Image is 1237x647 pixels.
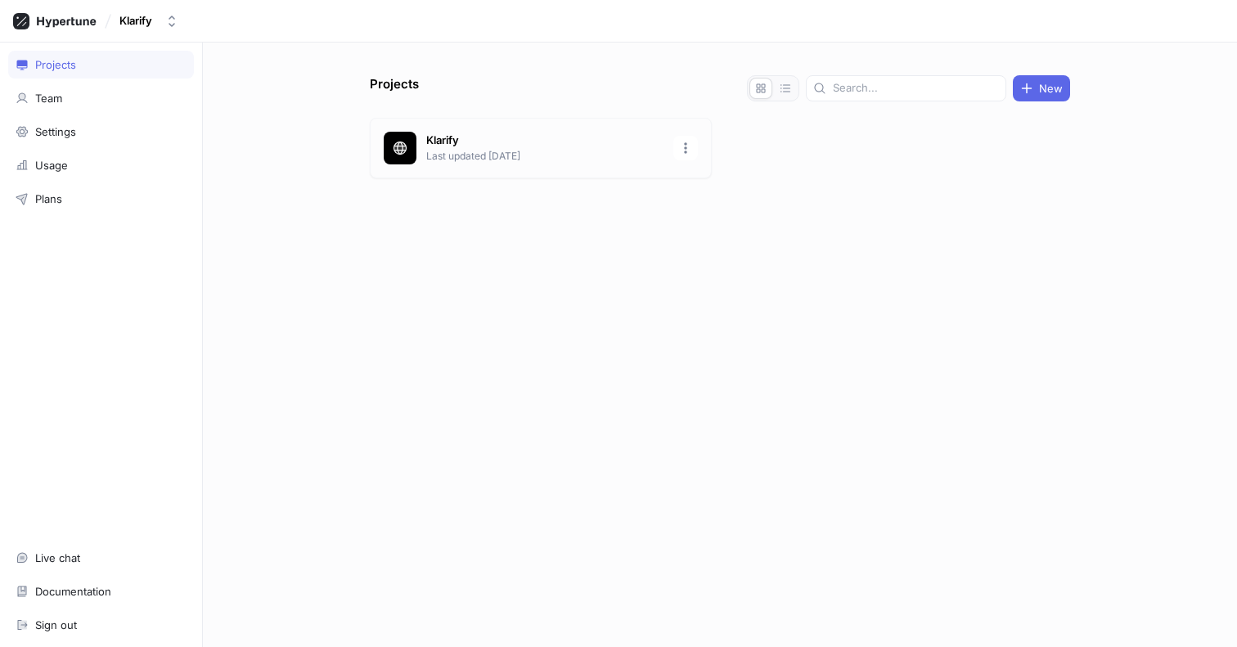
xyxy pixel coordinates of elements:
a: Projects [8,51,194,79]
div: Live chat [35,551,80,564]
button: New [1013,75,1070,101]
a: Plans [8,185,194,213]
a: Usage [8,151,194,179]
p: Last updated [DATE] [426,149,663,164]
div: Sign out [35,618,77,631]
p: Projects [370,75,419,101]
div: Klarify [119,14,152,28]
div: Team [35,92,62,105]
p: Klarify [426,133,663,149]
div: Usage [35,159,68,172]
button: Klarify [113,7,185,34]
div: Projects [35,58,76,71]
div: Settings [35,125,76,138]
a: Team [8,84,194,112]
div: Documentation [35,585,111,598]
span: New [1039,83,1063,93]
div: Plans [35,192,62,205]
a: Documentation [8,577,194,605]
a: Settings [8,118,194,146]
input: Search... [833,80,999,97]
